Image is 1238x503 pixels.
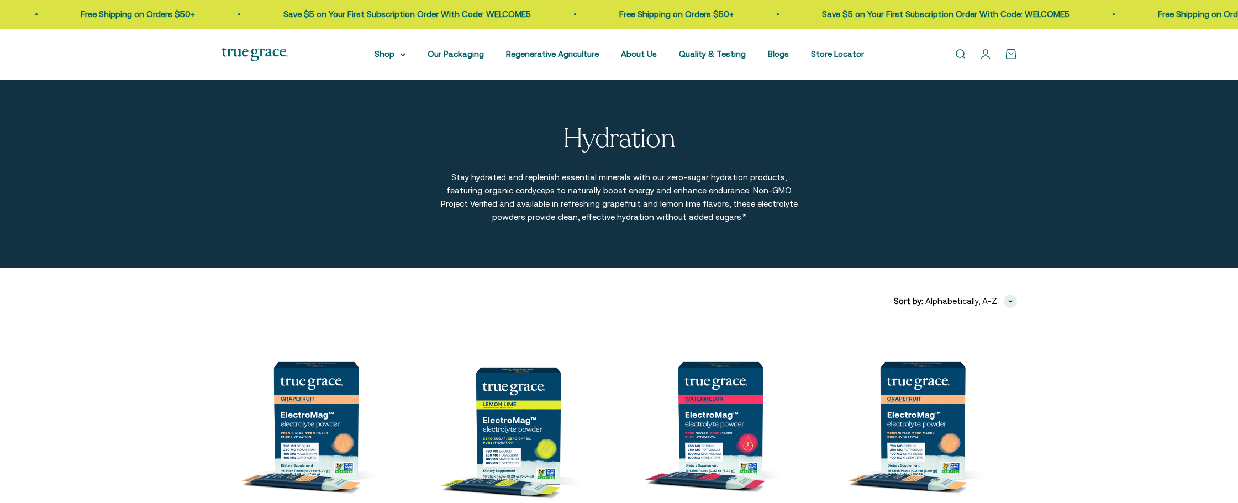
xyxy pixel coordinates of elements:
[768,49,789,59] a: Blogs
[563,124,676,154] p: Hydration
[811,49,864,59] a: Store Locator
[679,49,746,59] a: Quality & Testing
[621,49,657,59] a: About Us
[428,49,484,59] a: Our Packaging
[925,295,997,308] span: Alphabetically, A-Z
[440,171,799,224] p: Stay hydrated and replenish essential minerals with our zero-sugar hydration products, featuring ...
[894,295,923,308] span: Sort by:
[506,49,599,59] a: Regenerative Agriculture
[821,8,1068,21] p: Save $5 on Your First Subscription Order With Code: WELCOME5
[282,8,530,21] p: Save $5 on Your First Subscription Order With Code: WELCOME5
[618,9,733,19] a: Free Shipping on Orders $50+
[80,9,194,19] a: Free Shipping on Orders $50+
[925,295,1017,308] button: Alphabetically, A-Z
[375,48,405,61] summary: Shop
